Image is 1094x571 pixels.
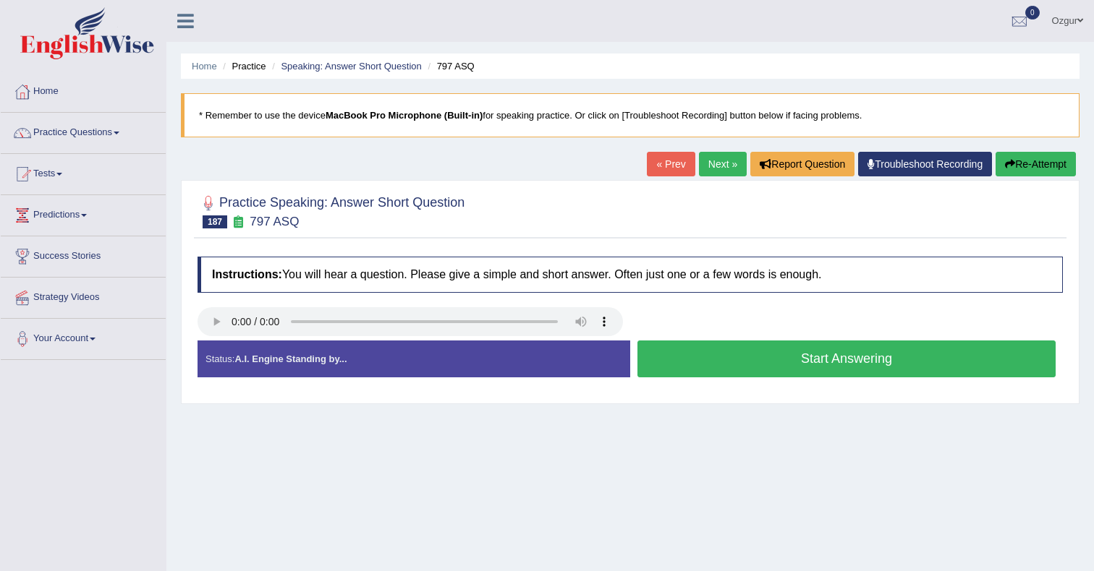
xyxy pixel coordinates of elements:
button: Start Answering [637,340,1056,377]
b: Instructions: [212,268,282,280]
span: 187 [203,215,227,228]
h2: Practice Speaking: Answer Short Question [198,192,465,228]
button: Report Question [750,152,855,176]
a: Strategy Videos [1,278,166,314]
h4: You will hear a question. Please give a simple and short answer. Often just one or a few words is... [198,257,1063,293]
li: 797 ASQ [424,59,474,73]
a: Your Account [1,319,166,355]
li: Practice [219,59,266,73]
small: Exam occurring question [231,215,246,229]
span: 0 [1025,6,1040,20]
b: MacBook Pro Microphone (Built-in) [326,110,483,121]
button: Re-Attempt [996,152,1076,176]
a: Practice Questions [1,113,166,149]
strong: A.I. Engine Standing by... [234,353,347,364]
a: Tests [1,154,166,190]
div: Status: [198,340,630,377]
a: Home [192,61,217,72]
a: Predictions [1,195,166,231]
a: « Prev [647,152,695,176]
blockquote: * Remember to use the device for speaking practice. Or click on [Troubleshoot Recording] button b... [181,93,1080,137]
a: Speaking: Answer Short Question [281,61,421,72]
a: Troubleshoot Recording [858,152,992,176]
a: Next » [699,152,747,176]
a: Home [1,72,166,108]
small: 797 ASQ [250,215,299,228]
a: Success Stories [1,236,166,272]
